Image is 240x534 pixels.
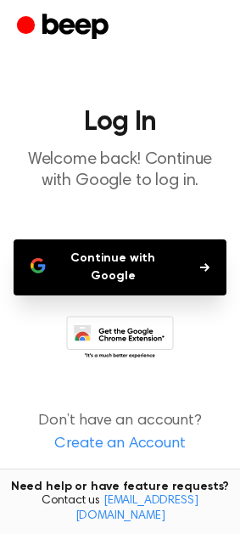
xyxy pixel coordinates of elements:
[10,494,230,524] span: Contact us
[14,109,226,136] h1: Log In
[14,410,226,456] p: Don’t have an account?
[14,239,226,295] button: Continue with Google
[14,149,226,192] p: Welcome back! Continue with Google to log in.
[75,495,198,522] a: [EMAIL_ADDRESS][DOMAIN_NAME]
[17,433,223,456] a: Create an Account
[17,11,113,44] a: Beep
